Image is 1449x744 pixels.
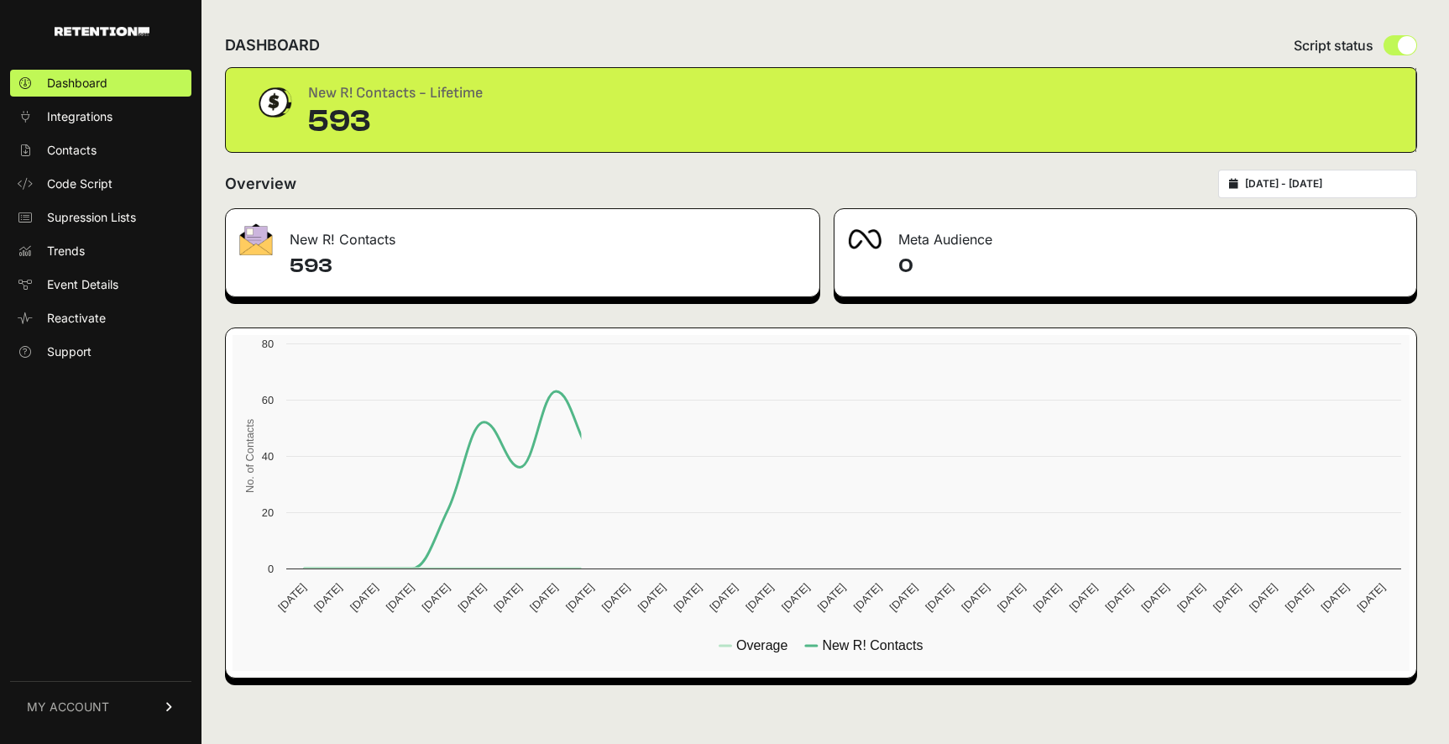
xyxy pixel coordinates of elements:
text: [DATE] [815,581,848,614]
text: [DATE] [959,581,991,614]
span: Trends [47,243,85,259]
text: [DATE] [923,581,955,614]
text: [DATE] [1103,581,1136,614]
span: Event Details [47,276,118,293]
text: [DATE] [995,581,1028,614]
text: [DATE] [491,581,524,614]
text: [DATE] [311,581,344,614]
text: [DATE] [1211,581,1243,614]
span: Dashboard [47,75,107,92]
text: Overage [736,638,787,652]
h2: Overview [225,172,296,196]
a: Code Script [10,170,191,197]
text: 20 [262,506,274,519]
text: [DATE] [707,581,740,614]
text: [DATE] [1354,581,1387,614]
h4: 593 [290,253,806,280]
span: Supression Lists [47,209,136,226]
span: Reactivate [47,310,106,327]
span: Integrations [47,108,112,125]
text: [DATE] [779,581,812,614]
a: Trends [10,238,191,265]
text: 60 [262,394,274,406]
text: [DATE] [743,581,776,614]
text: No. of Contacts [243,419,256,493]
text: [DATE] [1319,581,1352,614]
div: New R! Contacts [226,209,819,259]
text: [DATE] [1067,581,1100,614]
img: fa-meta-2f981b61bb99beabf952f7030308934f19ce035c18b003e963880cc3fabeebb7.png [848,229,881,249]
img: Retention.com [55,27,149,36]
text: [DATE] [1138,581,1171,614]
a: Dashboard [10,70,191,97]
span: Contacts [47,142,97,159]
a: Supression Lists [10,204,191,231]
img: dollar-coin-05c43ed7efb7bc0c12610022525b4bbbb207c7efeef5aecc26f025e68dcafac9.png [253,81,295,123]
a: Support [10,338,191,365]
span: MY ACCOUNT [27,699,109,715]
text: [DATE] [527,581,560,614]
text: [DATE] [599,581,632,614]
text: [DATE] [455,581,488,614]
text: [DATE] [851,581,884,614]
h4: 0 [898,253,1403,280]
text: [DATE] [348,581,380,614]
div: New R! Contacts - Lifetime [308,81,483,105]
text: [DATE] [1031,581,1064,614]
text: [DATE] [1174,581,1207,614]
span: Script status [1294,35,1373,55]
text: New R! Contacts [822,638,923,652]
text: 40 [262,450,274,463]
div: Meta Audience [834,209,1416,259]
h2: DASHBOARD [225,34,320,57]
text: [DATE] [671,581,704,614]
text: [DATE] [887,581,920,614]
a: Event Details [10,271,191,298]
span: Code Script [47,176,112,192]
text: [DATE] [275,581,308,614]
span: Support [47,343,92,360]
text: 0 [268,563,274,575]
a: Integrations [10,103,191,130]
img: fa-envelope-19ae18322b30453b285274b1b8af3d052b27d846a4fbe8435d1a52b978f639a2.png [239,223,273,255]
text: [DATE] [636,581,668,614]
text: 80 [262,338,274,350]
a: MY ACCOUNT [10,681,191,732]
a: Contacts [10,137,191,164]
text: [DATE] [420,581,452,614]
text: [DATE] [384,581,416,614]
text: [DATE] [563,581,596,614]
a: Reactivate [10,305,191,332]
text: [DATE] [1283,581,1316,614]
div: 593 [308,105,483,139]
text: [DATE] [1247,581,1279,614]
